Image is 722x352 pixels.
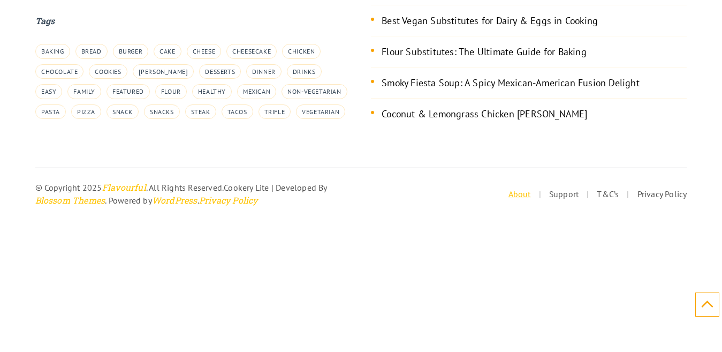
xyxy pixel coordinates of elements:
[40,228,682,276] iframe: Advertisement
[71,104,101,119] a: Pizza (1 item)
[382,46,587,58] a: Flour Substitutes: The Ultimate Guide for Baking
[259,104,291,119] a: Trifle (1 item)
[155,84,187,99] a: flour (1 item)
[152,194,197,207] a: WordPress
[282,84,347,99] a: Non-Vegetarian (2 items)
[549,189,579,199] a: Support
[133,64,194,79] a: Curry (1 item)
[222,104,253,119] a: Tacos (2 items)
[382,77,640,89] a: Smoky Fiesta Soup: A Spicy Mexican-American Fusion Delight
[75,44,108,59] a: Bread (1 item)
[627,310,710,340] iframe: Help widget launcher
[246,64,282,79] a: Dinner (12 items)
[192,84,232,99] a: Healthy (6 items)
[637,189,687,199] a: Privacy Policy
[144,104,180,119] a: Snacks (1 item)
[597,189,619,199] a: T&C’s
[508,189,531,199] a: About
[382,14,598,27] a: Best Vegan Substitutes for Dairy & Eggs in Cooking
[35,181,361,207] div: Cookery Lite | Developed By . Powered by .
[187,44,222,59] a: Cheese (7 items)
[199,64,241,79] a: Desserts (19 items)
[382,108,587,120] a: Coconut & Lemongrass Chicken [PERSON_NAME]
[40,298,682,346] iframe: Advertisement
[185,104,216,119] a: steak (1 item)
[226,44,277,59] a: Cheesecake (1 item)
[154,44,181,59] a: Cake (4 items)
[296,104,345,119] a: Vegetarian (9 items)
[35,14,351,28] h2: Tags
[35,44,70,59] a: baking (1 item)
[102,181,146,194] a: Flavourful
[35,194,105,207] a: Blossom Themes
[113,44,149,59] a: Burger (1 item)
[35,182,224,193] span: © Copyright 2025 . All Rights Reserved.
[287,64,322,79] a: Drinks (1 item)
[35,64,83,79] a: Chocolate (6 items)
[199,194,258,207] a: Privacy Policy
[35,84,62,99] a: Easy (1 item)
[107,84,150,99] a: Featured (14 items)
[67,84,101,99] a: Family (1 item)
[107,104,139,119] a: Snack (16 items)
[282,44,321,59] a: Chicken (1 item)
[89,64,127,79] a: Cookies (1 item)
[35,104,66,119] a: Pasta (1 item)
[237,84,276,99] a: Mexican (2 items)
